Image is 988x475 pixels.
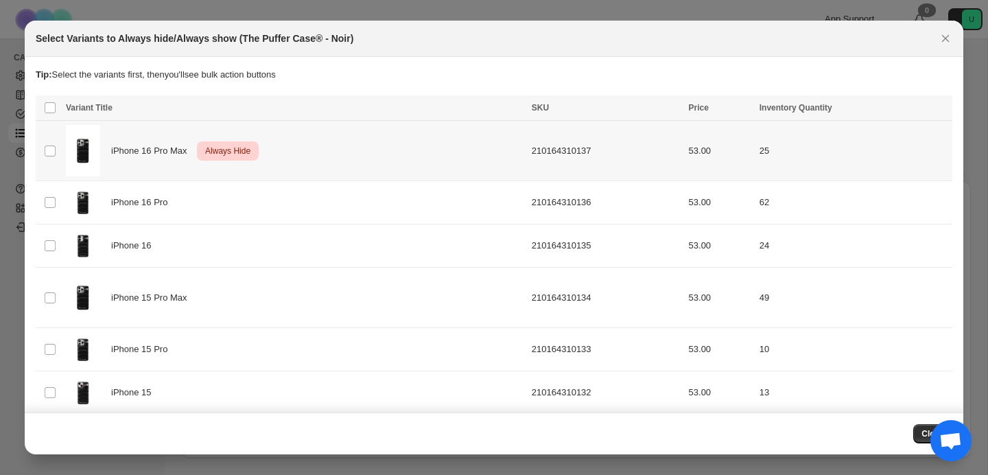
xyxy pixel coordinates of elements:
[111,144,194,158] span: iPhone 16 Pro Max
[66,272,100,323] img: the-puffer-case-noir-392746.jpg
[528,181,685,224] td: 210164310136
[66,185,100,220] img: the-puffer-case-noir-210867.jpg
[66,229,100,263] img: the-puffer-case-noir-911115.jpg
[111,239,158,253] span: iPhone 16
[685,328,755,371] td: 53.00
[111,343,175,356] span: iPhone 15 Pro
[66,375,100,410] img: the-puffer-case-noir-301124.jpg
[755,371,952,415] td: 13
[528,371,685,415] td: 210164310132
[685,181,755,224] td: 53.00
[66,125,100,176] img: the-puffer-case-noir-392746.jpg
[913,424,952,443] button: Close
[685,224,755,268] td: 53.00
[689,103,709,113] span: Price
[111,291,194,305] span: iPhone 15 Pro Max
[66,332,100,367] img: the-puffer-case-noir-210867.jpg
[685,371,755,415] td: 53.00
[528,121,685,181] td: 210164310137
[921,428,944,439] span: Close
[532,103,549,113] span: SKU
[528,328,685,371] td: 210164310133
[202,143,253,159] span: Always Hide
[760,103,832,113] span: Inventory Quantity
[111,196,175,209] span: iPhone 16 Pro
[528,224,685,268] td: 210164310135
[111,386,158,399] span: iPhone 15
[66,103,113,113] span: Variant Title
[528,268,685,328] td: 210164310134
[930,420,972,461] a: Open chat
[685,121,755,181] td: 53.00
[755,268,952,328] td: 49
[755,224,952,268] td: 24
[685,268,755,328] td: 53.00
[36,32,353,45] h2: Select Variants to Always hide/Always show (The Puffer Case® - Noir)
[36,69,52,80] strong: Tip:
[755,328,952,371] td: 10
[755,181,952,224] td: 62
[936,29,955,48] button: Close
[36,68,952,82] p: Select the variants first, then you'll see bulk action buttons
[755,121,952,181] td: 25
